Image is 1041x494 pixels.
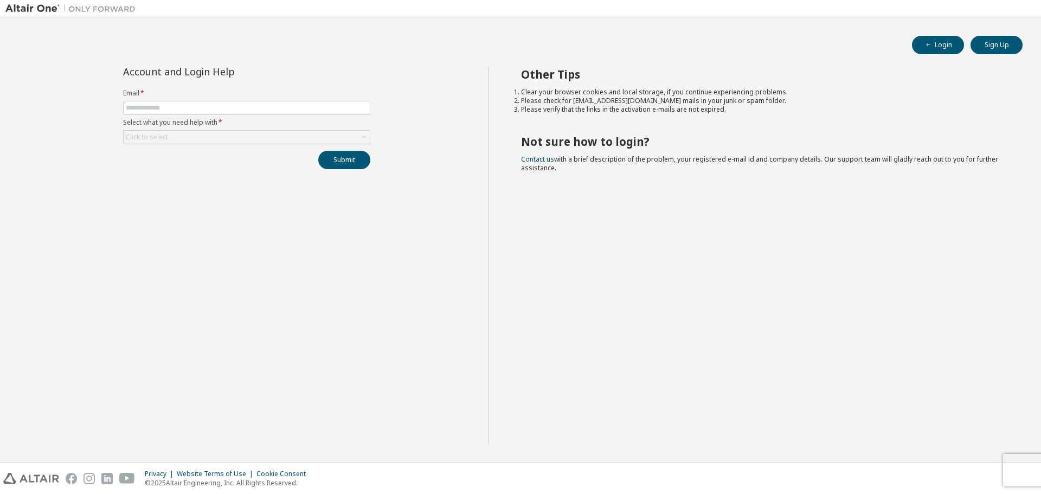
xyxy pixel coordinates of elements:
img: Altair One [5,3,141,14]
a: Contact us [521,155,554,164]
li: Please verify that the links in the activation e-mails are not expired. [521,105,1004,114]
label: Select what you need help with [123,118,370,127]
div: Click to select [124,131,370,144]
p: © 2025 Altair Engineering, Inc. All Rights Reserved. [145,478,312,487]
li: Please check for [EMAIL_ADDRESS][DOMAIN_NAME] mails in your junk or spam folder. [521,97,1004,105]
img: altair_logo.svg [3,473,59,484]
div: Click to select [126,133,168,142]
img: facebook.svg [66,473,77,484]
h2: Other Tips [521,67,1004,81]
img: youtube.svg [119,473,135,484]
button: Login [912,36,964,54]
button: Submit [318,151,370,169]
div: Cookie Consent [256,470,312,478]
button: Sign Up [971,36,1023,54]
img: linkedin.svg [101,473,113,484]
span: with a brief description of the problem, your registered e-mail id and company details. Our suppo... [521,155,998,172]
label: Email [123,89,370,98]
div: Privacy [145,470,177,478]
h2: Not sure how to login? [521,134,1004,149]
div: Account and Login Help [123,67,321,76]
img: instagram.svg [83,473,95,484]
div: Website Terms of Use [177,470,256,478]
li: Clear your browser cookies and local storage, if you continue experiencing problems. [521,88,1004,97]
